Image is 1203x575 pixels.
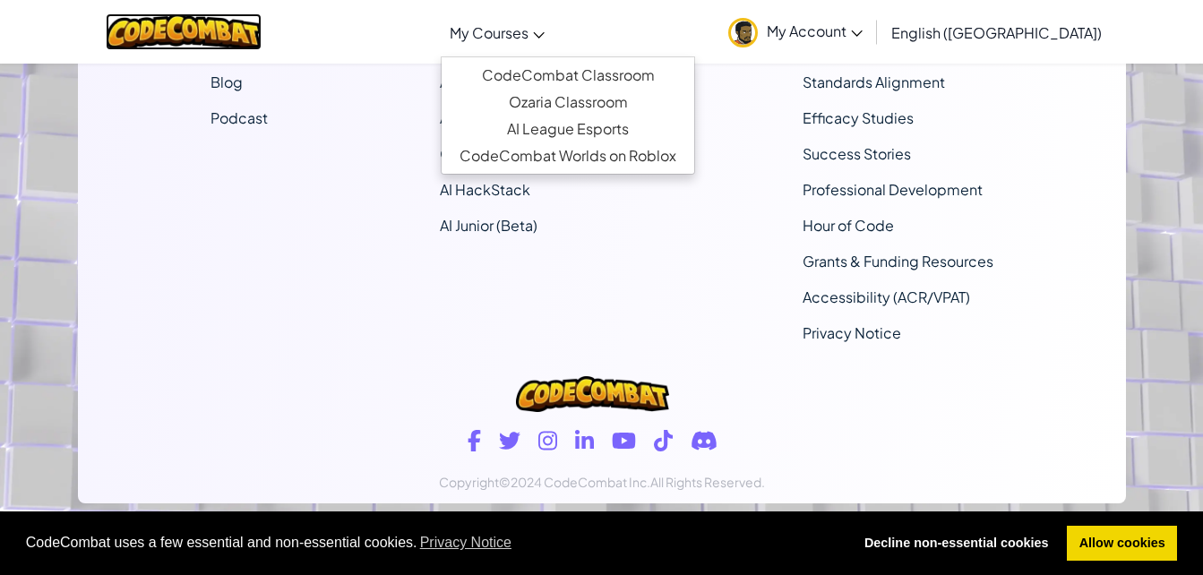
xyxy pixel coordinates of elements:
[803,287,970,306] a: Accessibility (ACR/VPAT)
[440,216,537,235] a: AI Junior (Beta)
[803,180,983,199] a: Professional Development
[440,180,530,199] a: AI HackStack
[211,73,243,91] a: Blog
[882,8,1111,56] a: English ([GEOGRAPHIC_DATA])
[499,474,650,490] span: ©2024 CodeCombat Inc.
[650,474,765,490] span: All Rights Reserved.
[852,526,1061,562] a: deny cookies
[417,529,515,556] a: learn more about cookies
[1067,526,1177,562] a: allow cookies
[803,323,901,342] a: Privacy Notice
[803,73,945,91] a: Standards Alignment
[442,62,694,89] a: CodeCombat Classroom
[803,144,911,163] a: Success Stories
[803,108,914,127] a: Efficacy Studies
[767,21,863,40] span: My Account
[26,529,838,556] span: CodeCombat uses a few essential and non-essential cookies.
[442,89,694,116] a: Ozaria Classroom
[803,252,993,270] a: Grants & Funding Resources
[719,4,872,60] a: My Account
[440,108,562,127] a: AI League Esports
[439,474,499,490] span: Copyright
[442,116,694,142] a: AI League Esports
[728,18,758,47] img: avatar
[442,142,694,169] a: CodeCombat Worlds on Roblox
[516,376,668,412] img: CodeCombat logo
[441,8,554,56] a: My Courses
[891,23,1102,42] span: English ([GEOGRAPHIC_DATA])
[450,23,528,42] span: My Courses
[803,216,894,235] a: Hour of Code
[211,108,268,127] a: Podcast
[106,13,262,50] img: CodeCombat logo
[440,144,657,163] a: CodeCombat Worlds on Roblox
[440,73,490,91] a: AP CSP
